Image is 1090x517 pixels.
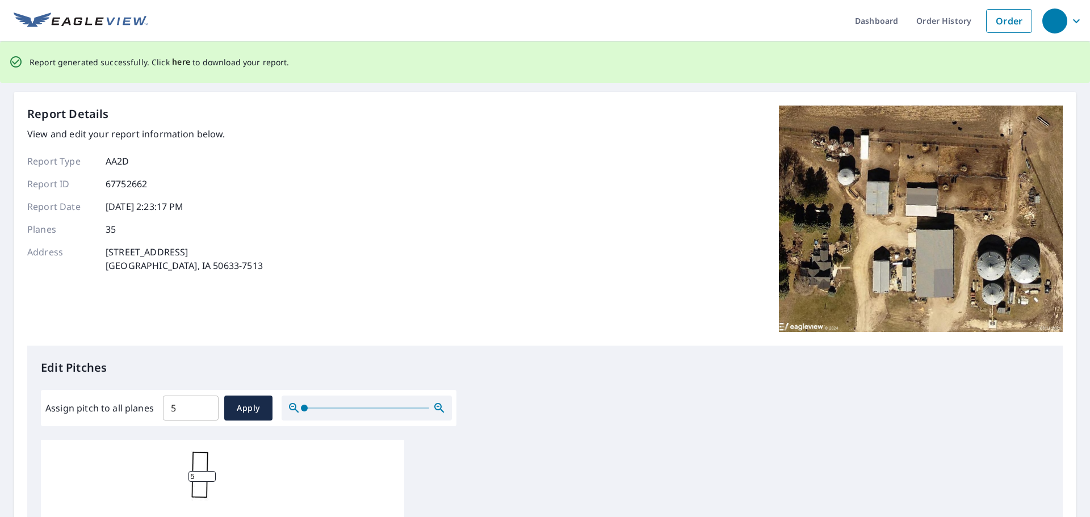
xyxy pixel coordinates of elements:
[172,55,191,69] button: here
[986,9,1032,33] a: Order
[233,401,263,415] span: Apply
[45,401,154,415] label: Assign pitch to all planes
[14,12,148,30] img: EV Logo
[106,245,263,272] p: [STREET_ADDRESS] [GEOGRAPHIC_DATA], IA 50633-7513
[30,55,290,69] p: Report generated successfully. Click to download your report.
[27,154,95,168] p: Report Type
[27,245,95,272] p: Address
[27,106,109,123] p: Report Details
[779,106,1063,333] img: Top image
[27,127,263,141] p: View and edit your report information below.
[27,177,95,191] p: Report ID
[106,200,184,213] p: [DATE] 2:23:17 PM
[163,392,219,424] input: 00.0
[27,200,95,213] p: Report Date
[106,222,116,236] p: 35
[106,154,129,168] p: AA2D
[27,222,95,236] p: Planes
[106,177,147,191] p: 67752662
[224,396,272,421] button: Apply
[41,359,1049,376] p: Edit Pitches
